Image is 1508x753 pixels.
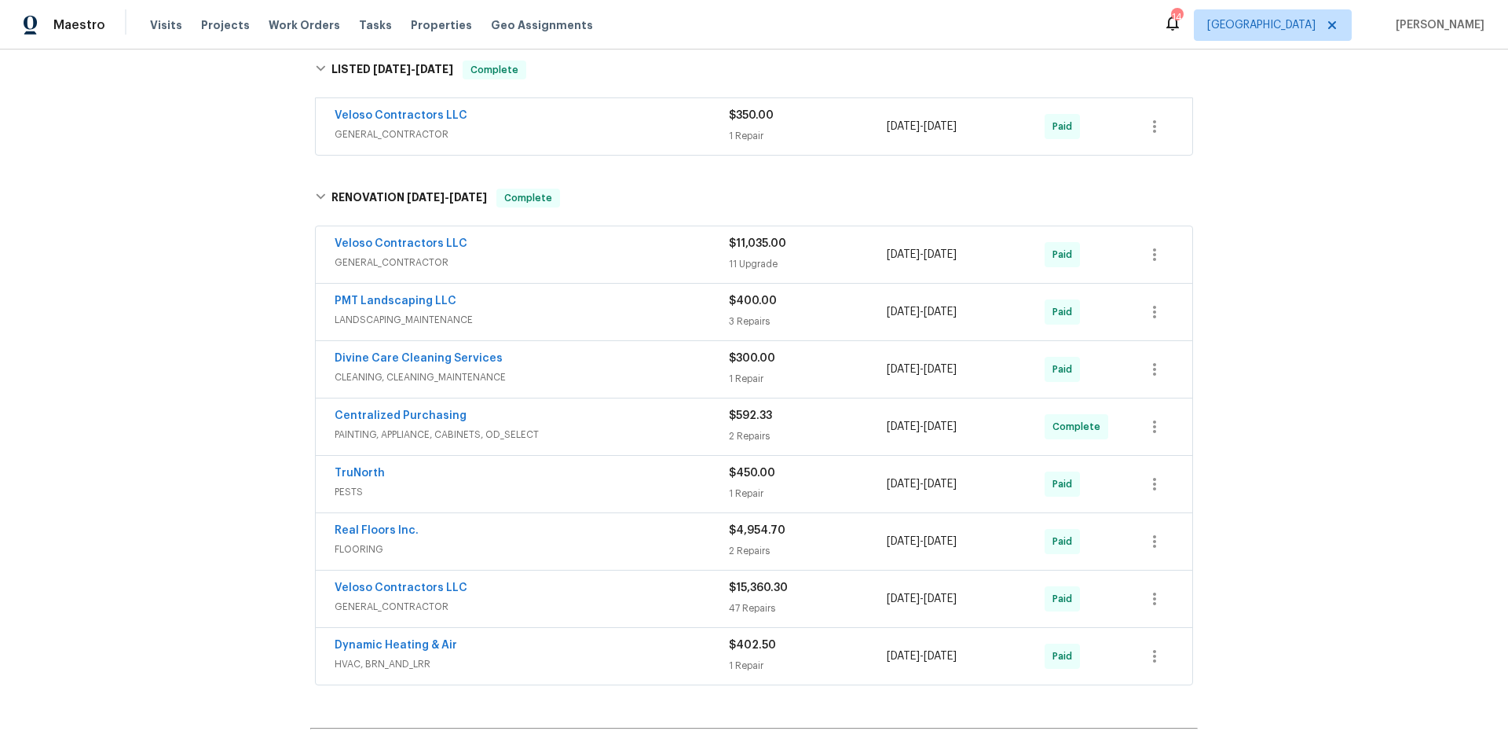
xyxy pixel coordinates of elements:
span: - [887,591,957,607]
span: - [887,476,957,492]
span: [DATE] [924,121,957,132]
span: Visits [150,17,182,33]
span: Paid [1052,648,1078,664]
div: 2 Repairs [729,428,887,444]
span: [DATE] [449,192,487,203]
div: 2 Repairs [729,543,887,559]
h6: RENOVATION [331,189,487,208]
span: $450.00 [729,468,775,479]
span: Properties [411,17,472,33]
a: Real Floors Inc. [335,525,419,536]
a: Dynamic Heating & Air [335,640,457,651]
span: - [887,648,957,664]
span: [DATE] [415,64,453,75]
span: $4,954.70 [729,525,785,536]
span: [DATE] [373,64,411,75]
div: 11 Upgrade [729,256,887,272]
span: Complete [498,190,558,206]
span: - [887,534,957,549]
a: Divine Care Cleaning Services [335,353,503,364]
span: [DATE] [887,421,920,432]
span: [DATE] [887,364,920,375]
span: Paid [1052,591,1078,607]
span: Complete [464,62,525,78]
a: Centralized Purchasing [335,410,467,421]
span: $11,035.00 [729,238,786,249]
div: 1 Repair [729,658,887,674]
div: 1 Repair [729,128,887,144]
span: [DATE] [924,479,957,490]
div: 1 Repair [729,371,887,387]
a: Veloso Contractors LLC [335,110,467,121]
a: Veloso Contractors LLC [335,238,467,249]
span: [GEOGRAPHIC_DATA] [1207,17,1316,33]
span: [DATE] [887,536,920,547]
span: - [373,64,453,75]
div: 14 [1171,9,1182,25]
div: 47 Repairs [729,601,887,616]
span: - [887,304,957,320]
span: - [887,247,957,263]
span: [DATE] [924,249,957,260]
span: $592.33 [729,410,772,421]
span: [DATE] [924,421,957,432]
span: $300.00 [729,353,775,364]
span: FLOORING [335,542,729,557]
div: 3 Repairs [729,314,887,329]
span: [DATE] [924,651,957,662]
span: [DATE] [924,593,957,604]
span: GENERAL_CONTRACTOR [335,255,729,270]
span: Projects [201,17,250,33]
span: Paid [1052,476,1078,492]
span: [DATE] [887,593,920,604]
span: [DATE] [887,249,920,260]
span: Paid [1052,362,1078,377]
span: Paid [1052,534,1078,549]
span: GENERAL_CONTRACTOR [335,599,729,615]
span: Paid [1052,247,1078,263]
span: [DATE] [407,192,445,203]
div: 1 Repair [729,486,887,501]
span: PAINTING, APPLIANCE, CABINETS, OD_SELECT [335,427,729,443]
span: [DATE] [924,364,957,375]
span: Work Orders [269,17,340,33]
span: [DATE] [887,651,920,662]
span: [PERSON_NAME] [1389,17,1484,33]
span: PESTS [335,484,729,500]
span: [DATE] [924,307,957,318]
span: HVAC, BRN_AND_LRR [335,656,729,672]
a: PMT Landscaping LLC [335,296,456,307]
span: [DATE] [887,121,920,132]
span: [DATE] [887,479,920,490]
a: TruNorth [335,468,385,479]
span: $15,360.30 [729,582,788,593]
span: Complete [1052,419,1107,435]
span: Paid [1052,304,1078,320]
span: CLEANING, CLEANING_MAINTENANCE [335,369,729,385]
span: LANDSCAPING_MAINTENANCE [335,312,729,328]
div: RENOVATION [DATE]-[DATE]Complete [310,173,1198,223]
span: Paid [1052,119,1078,134]
span: - [887,419,957,435]
span: GENERAL_CONTRACTOR [335,127,729,142]
span: $400.00 [729,296,777,307]
div: LISTED [DATE]-[DATE]Complete [310,45,1198,95]
h6: LISTED [331,61,453,79]
span: [DATE] [887,307,920,318]
span: - [887,119,957,134]
span: Tasks [359,20,392,31]
span: - [887,362,957,377]
span: $402.50 [729,640,776,651]
span: - [407,192,487,203]
span: $350.00 [729,110,774,121]
span: [DATE] [924,536,957,547]
a: Veloso Contractors LLC [335,582,467,593]
span: Geo Assignments [491,17,593,33]
span: Maestro [53,17,105,33]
